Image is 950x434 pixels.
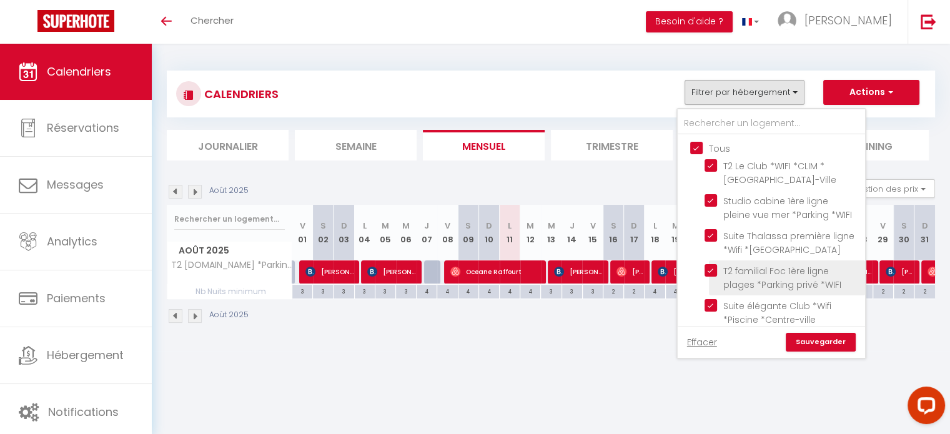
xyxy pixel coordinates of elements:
[37,10,114,32] img: Super Booking
[190,14,234,27] span: Chercher
[47,64,111,79] span: Calendriers
[603,205,624,260] th: 16
[313,205,334,260] th: 02
[417,285,437,297] div: 4
[402,220,410,232] abbr: M
[500,205,520,260] th: 11
[616,260,644,284] span: [PERSON_NAME]
[823,80,919,105] button: Actions
[437,205,458,260] th: 08
[645,205,665,260] th: 18
[167,242,292,260] span: Août 2025
[873,285,893,297] div: 2
[295,130,417,160] li: Semaine
[341,220,347,232] abbr: D
[914,285,935,297] div: 2
[548,220,555,232] abbr: M
[631,220,637,232] abbr: D
[47,290,106,306] span: Paiements
[465,220,471,232] abbr: S
[685,80,804,105] button: Filtrer par hébergement
[458,285,478,297] div: 4
[47,234,97,249] span: Analytics
[842,179,935,198] button: Gestion des prix
[169,260,294,270] span: T2 [DOMAIN_NAME] *Parking *Clim *Wifi 4pers
[786,333,856,352] a: Sauvegarder
[624,285,644,297] div: 2
[541,285,561,297] div: 3
[355,285,375,297] div: 3
[723,195,852,221] span: Studio cabine 1ère ligne pleine vue mer *Parking *WIFI
[417,205,437,260] th: 07
[209,309,249,321] p: Août 2025
[396,205,417,260] th: 06
[334,285,354,297] div: 3
[807,130,929,160] li: Planning
[354,205,375,260] th: 04
[450,260,540,284] span: Oceane Raffourt
[658,260,747,284] span: [PERSON_NAME]
[901,220,906,232] abbr: S
[653,220,657,232] abbr: L
[375,205,395,260] th: 05
[873,205,893,260] th: 29
[554,260,602,284] span: [PERSON_NAME]
[167,130,289,160] li: Journalier
[47,347,124,363] span: Hébergement
[898,382,950,434] iframe: LiveChat chat widget
[562,205,582,260] th: 14
[527,220,534,232] abbr: M
[167,285,292,298] span: Nb Nuits minimum
[582,205,603,260] th: 15
[551,130,673,160] li: Trimestre
[583,285,603,297] div: 3
[382,220,389,232] abbr: M
[508,220,512,232] abbr: L
[520,205,541,260] th: 12
[646,11,733,32] button: Besoin d'aide ?
[804,12,892,28] span: [PERSON_NAME]
[424,220,429,232] abbr: J
[363,220,367,232] abbr: L
[292,205,313,260] th: 01
[590,220,595,232] abbr: V
[562,285,582,297] div: 3
[445,220,450,232] abbr: V
[666,285,686,297] div: 4
[478,205,499,260] th: 10
[665,205,686,260] th: 19
[603,285,623,297] div: 2
[723,230,854,256] span: Suite Thalassa première ligne *Wifi *[GEOGRAPHIC_DATA]
[778,11,796,30] img: ...
[423,130,545,160] li: Mensuel
[723,300,831,326] span: Suite élégante Club *Wifi *Piscine *Centre-ville
[687,335,717,349] a: Effacer
[893,205,914,260] th: 30
[47,177,104,192] span: Messages
[305,260,354,284] span: [PERSON_NAME]
[676,108,866,359] div: Filtrer par hébergement
[486,220,492,232] abbr: D
[541,205,562,260] th: 13
[894,285,914,297] div: 2
[396,285,416,297] div: 3
[723,265,841,291] span: T2 familial Foc 1ère ligne plages *Parking privé *WIFI
[174,208,285,230] input: Rechercher un logement...
[48,404,119,420] span: Notifications
[678,112,865,135] input: Rechercher un logement...
[570,220,575,232] abbr: J
[921,14,936,29] img: logout
[611,220,616,232] abbr: S
[886,260,913,284] span: [PERSON_NAME]
[320,220,326,232] abbr: S
[375,285,395,297] div: 3
[645,285,665,297] div: 4
[313,285,333,297] div: 3
[479,285,499,297] div: 4
[922,220,928,232] abbr: D
[437,285,457,297] div: 4
[201,80,279,108] h3: CALENDRIERS
[300,220,305,232] abbr: V
[209,185,249,197] p: Août 2025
